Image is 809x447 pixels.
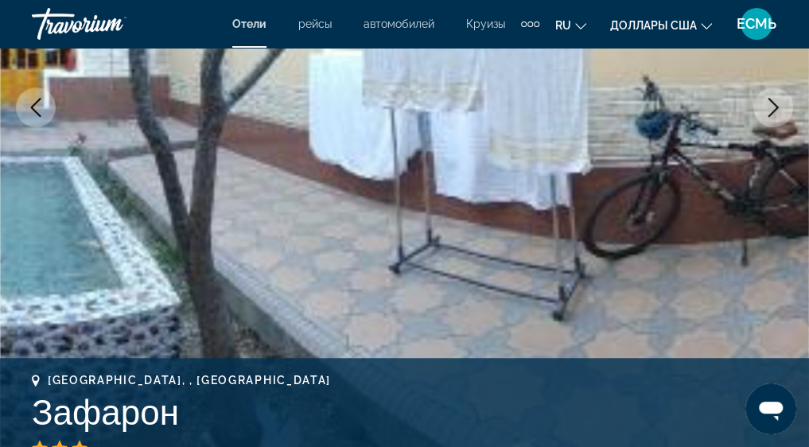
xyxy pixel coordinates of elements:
[232,17,266,30] a: Отели
[466,17,505,30] a: Круизы
[610,14,712,37] button: Изменить валюту
[745,383,796,434] iframe: Кнопка запуска окна обмена сообщениями
[48,374,331,387] span: [GEOGRAPHIC_DATA], , [GEOGRAPHIC_DATA]
[555,19,571,32] span: ru
[364,17,434,30] a: автомобилей
[32,3,191,45] a: Травориум
[32,391,777,432] h1: Зафарон
[610,19,697,32] span: Доллары США
[555,14,586,37] button: Изменение языка
[736,7,777,41] button: Пользовательское меню
[521,11,539,37] button: Дополнительные элементы навигации
[16,87,56,127] button: Предыдущее изображение
[737,16,776,32] span: ЕСМЬ
[753,87,793,127] button: Следующее изображение
[298,17,332,30] a: рейсы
